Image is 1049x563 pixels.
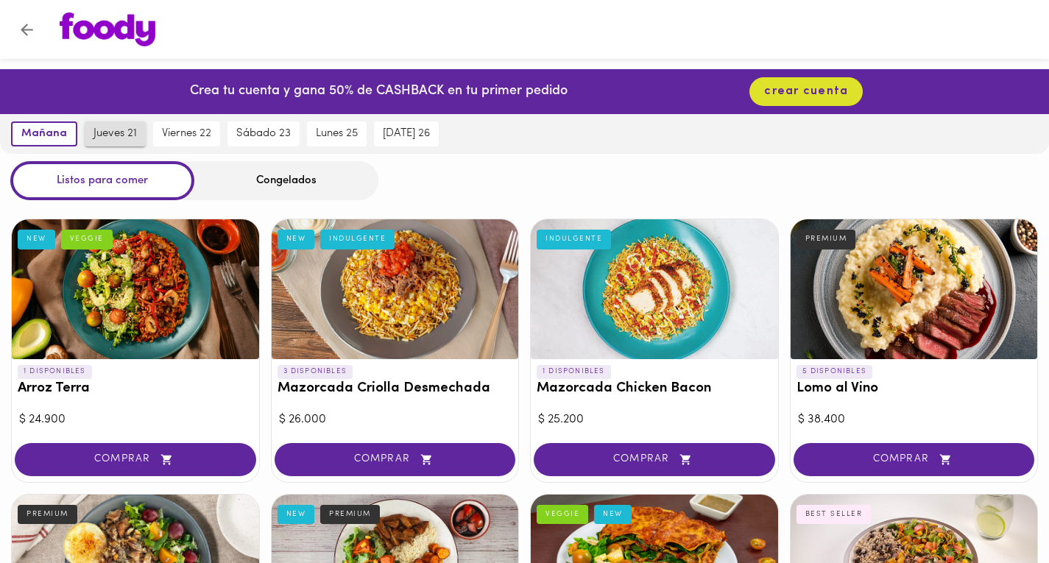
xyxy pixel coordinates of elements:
span: crear cuenta [764,85,848,99]
button: COMPRAR [275,443,516,476]
div: Mazorcada Criolla Desmechada [272,219,519,359]
div: Mazorcada Chicken Bacon [531,219,778,359]
button: crear cuenta [749,77,863,106]
div: NEW [278,505,315,524]
button: mañana [11,121,77,146]
div: BEST SELLER [797,505,872,524]
span: COMPRAR [33,453,238,466]
div: $ 38.400 [798,411,1031,428]
button: lunes 25 [307,121,367,146]
div: NEW [18,230,55,249]
p: 1 DISPONIBLES [18,365,92,378]
button: Volver [9,12,45,48]
div: PREMIUM [18,505,77,524]
p: 1 DISPONIBLES [537,365,611,378]
p: 3 DISPONIBLES [278,365,353,378]
h3: Arroz Terra [18,381,253,397]
p: 5 DISPONIBLES [797,365,873,378]
div: $ 25.200 [538,411,771,428]
div: VEGGIE [61,230,113,249]
div: Arroz Terra [12,219,259,359]
span: COMPRAR [812,453,1017,466]
span: lunes 25 [316,127,358,141]
div: PREMIUM [320,505,380,524]
h3: Mazorcada Criolla Desmechada [278,381,513,397]
span: COMPRAR [552,453,757,466]
div: Lomo al Vino [791,219,1038,359]
button: COMPRAR [15,443,256,476]
span: sábado 23 [236,127,291,141]
span: mañana [21,127,67,141]
span: COMPRAR [293,453,498,466]
span: [DATE] 26 [383,127,430,141]
div: VEGGIE [537,505,588,524]
img: logo.png [60,13,155,46]
button: COMPRAR [794,443,1035,476]
div: INDULGENTE [537,230,611,249]
button: COMPRAR [534,443,775,476]
iframe: Messagebird Livechat Widget [964,478,1034,548]
button: sábado 23 [227,121,300,146]
button: viernes 22 [153,121,220,146]
h3: Lomo al Vino [797,381,1032,397]
span: viernes 22 [162,127,211,141]
div: $ 24.900 [19,411,252,428]
div: NEW [278,230,315,249]
button: jueves 21 [85,121,146,146]
div: $ 26.000 [279,411,512,428]
div: INDULGENTE [320,230,395,249]
button: [DATE] 26 [374,121,439,146]
div: PREMIUM [797,230,856,249]
p: Crea tu cuenta y gana 50% de CASHBACK en tu primer pedido [190,82,568,102]
span: jueves 21 [93,127,137,141]
div: Congelados [194,161,378,200]
h3: Mazorcada Chicken Bacon [537,381,772,397]
div: Listos para comer [10,161,194,200]
div: NEW [594,505,632,524]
